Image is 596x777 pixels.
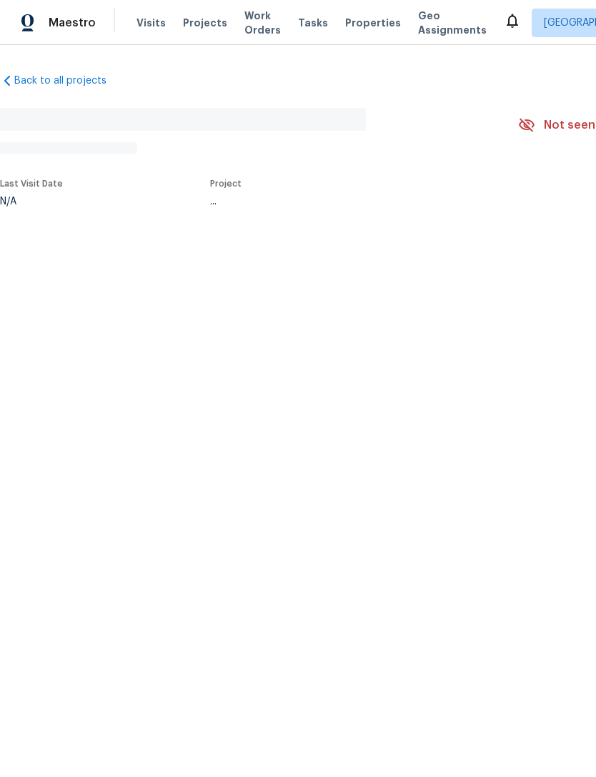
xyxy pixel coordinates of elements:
[345,16,401,30] span: Properties
[183,16,227,30] span: Projects
[136,16,166,30] span: Visits
[210,197,485,207] div: ...
[298,18,328,28] span: Tasks
[244,9,281,37] span: Work Orders
[210,179,242,188] span: Project
[418,9,487,37] span: Geo Assignments
[49,16,96,30] span: Maestro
